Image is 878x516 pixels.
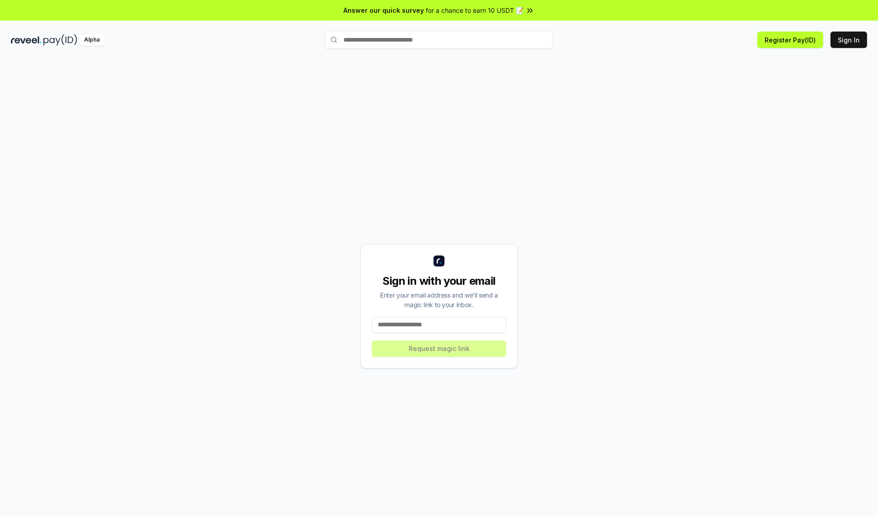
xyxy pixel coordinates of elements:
img: pay_id [43,34,77,46]
button: Register Pay(ID) [757,32,823,48]
img: reveel_dark [11,34,42,46]
img: logo_small [434,255,444,266]
button: Sign In [830,32,867,48]
span: Answer our quick survey [343,5,424,15]
div: Alpha [79,34,105,46]
span: for a chance to earn 10 USDT 📝 [426,5,524,15]
div: Enter your email address and we’ll send a magic link to your inbox. [372,290,506,309]
div: Sign in with your email [372,274,506,288]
